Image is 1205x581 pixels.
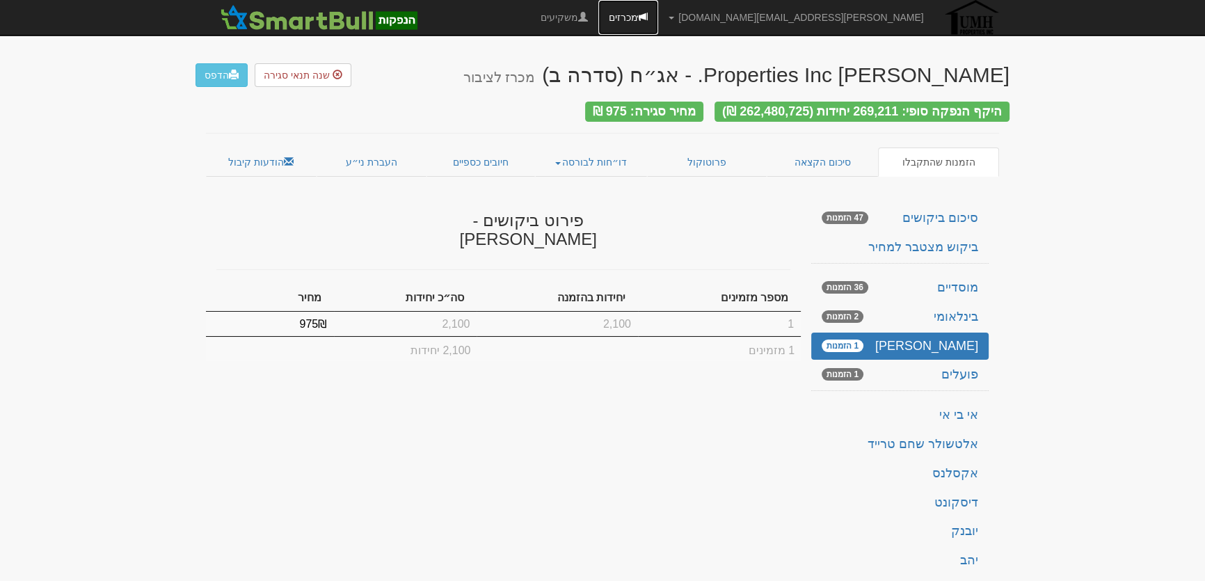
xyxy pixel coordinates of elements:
[426,148,535,177] a: חיובים כספיים
[299,318,327,330] span: 975₪
[811,333,989,360] a: [PERSON_NAME]
[206,284,334,312] th: מחיר
[811,401,989,429] a: אי בי אי
[811,431,989,459] a: אלטשולר שחם טרייד
[463,70,535,85] small: מכרז לציבור
[477,312,638,336] td: 2,100
[811,361,989,389] a: פועלים
[822,310,863,323] span: 2 הזמנות
[715,102,1010,122] div: היקף הנפקה סופי: 269,211 יחידות (262,480,725 ₪)
[334,336,477,361] td: 2,100 יחידות
[822,340,863,352] span: 1 הזמנות
[811,460,989,488] a: אקסלנס
[216,3,421,31] img: SmartBull Logo
[264,70,330,81] span: שנה תנאי סגירה
[811,234,989,262] a: ביקוש מצטבר למחיר
[255,63,351,87] button: שנה תנאי סגירה
[206,148,317,177] a: הודעות קיבול
[767,148,879,177] a: סיכום הקצאה
[822,212,868,224] span: 47 הזמנות
[638,336,801,361] td: 1 מזמינים
[811,274,989,302] a: מוסדיים
[638,312,801,336] td: 1
[477,284,638,312] th: יחידות בהזמנה
[585,102,703,122] div: מחיר סגירה: 975 ₪
[638,284,801,312] th: מספר מזמינים
[404,212,652,248] h3: פירוט ביקושים - [PERSON_NAME]
[811,489,989,517] a: דיסקונט
[811,303,989,331] a: בינלאומי
[822,281,868,294] span: 36 הזמנות
[878,148,999,177] a: הזמנות שהתקבלו
[811,205,989,232] a: סיכום ביקושים
[195,63,248,87] a: הדפס
[822,368,863,381] span: 1 הזמנות
[334,284,477,312] th: סה״כ יחידות
[647,148,767,177] a: פרוטוקול
[334,312,477,336] td: 2,100
[535,148,648,177] a: דו״חות לבורסה
[317,148,427,177] a: העברת ני״ע
[811,518,989,546] a: יובנק
[811,547,989,575] a: יהב
[463,63,1010,86] div: [PERSON_NAME] Properties Inc. - אג״ח (סדרה ב)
